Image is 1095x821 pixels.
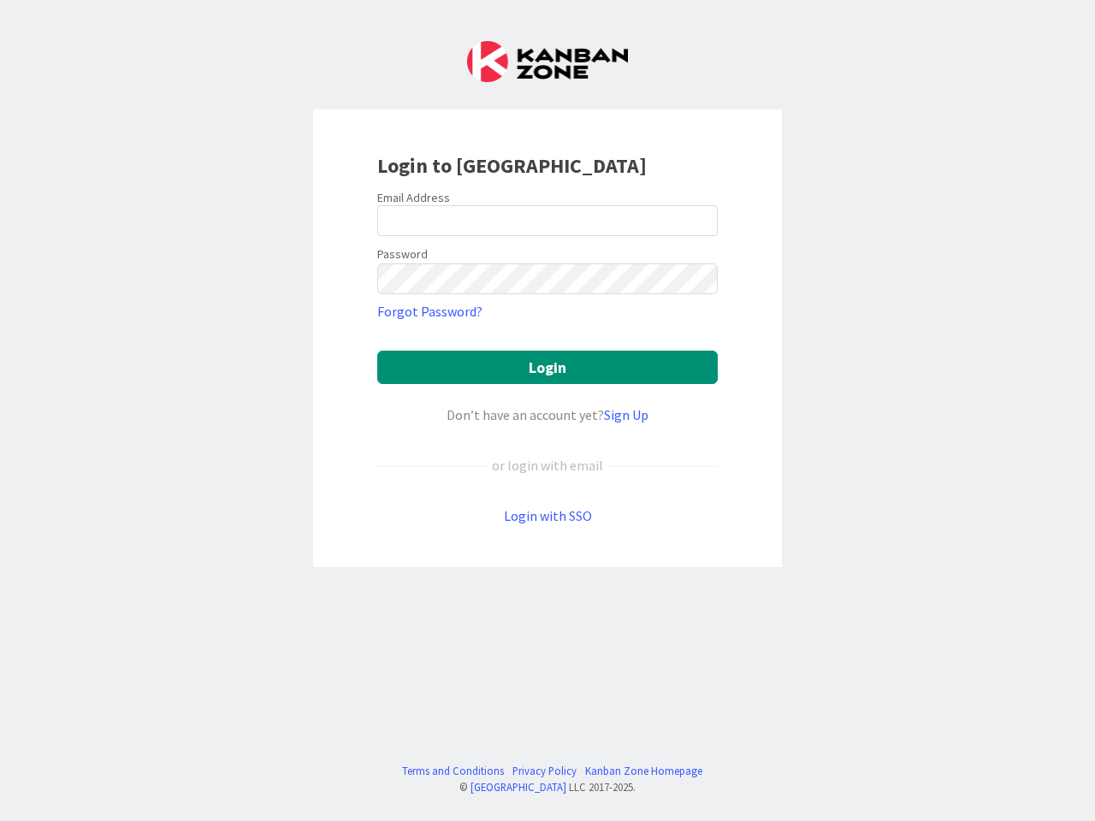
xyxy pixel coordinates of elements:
div: Don’t have an account yet? [377,405,718,425]
a: Forgot Password? [377,301,482,322]
b: Login to [GEOGRAPHIC_DATA] [377,152,647,179]
button: Login [377,351,718,384]
a: Terms and Conditions [402,763,504,779]
div: or login with email [488,455,607,475]
label: Email Address [377,190,450,205]
a: Privacy Policy [512,763,577,779]
a: Kanban Zone Homepage [585,763,702,779]
a: Sign Up [604,406,648,423]
label: Password [377,245,428,263]
div: © LLC 2017- 2025 . [394,779,702,795]
a: Login with SSO [504,507,592,524]
img: Kanban Zone [467,41,628,82]
a: [GEOGRAPHIC_DATA] [471,780,566,794]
